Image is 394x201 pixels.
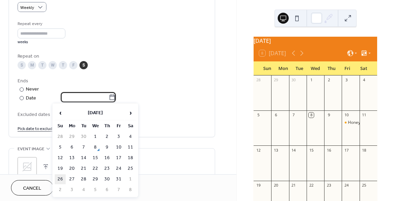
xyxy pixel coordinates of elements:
button: Cancel [11,180,53,196]
td: 29 [90,174,101,184]
td: 4 [125,132,136,142]
span: Pick date to exclude [18,125,55,132]
td: 6 [102,185,113,195]
th: Mo [66,121,77,131]
div: Repeat on [18,53,205,60]
th: Fr [113,121,124,131]
td: 2 [55,185,66,195]
td: 1 [125,174,136,184]
div: Tue [291,62,307,75]
div: 6 [273,113,278,118]
td: 30 [78,132,89,142]
div: 4 [362,78,367,83]
td: 18 [125,153,136,163]
div: 9 [326,113,331,118]
div: T [59,61,67,69]
span: › [125,106,136,120]
span: Weekly [20,4,34,12]
div: F [69,61,77,69]
td: 9 [102,142,113,152]
div: Wed [307,62,323,75]
div: W [49,61,57,69]
td: 2 [102,132,113,142]
td: 16 [102,153,113,163]
div: 17 [344,147,349,153]
div: 5 [256,113,261,118]
div: 18 [362,147,367,153]
td: 3 [66,185,77,195]
div: 23 [326,183,331,188]
td: 10 [113,142,124,152]
th: Su [55,121,66,131]
td: 6 [66,142,77,152]
div: 20 [273,183,278,188]
div: 28 [256,78,261,83]
td: 22 [90,164,101,174]
td: 12 [55,153,66,163]
td: 19 [55,164,66,174]
td: 1 [90,132,101,142]
td: 26 [55,174,66,184]
div: Ends [18,78,205,85]
div: Repeat every [18,20,64,27]
td: 13 [66,153,77,163]
td: 28 [78,174,89,184]
th: Sa [125,121,136,131]
div: 2 [326,78,331,83]
div: weeks [18,40,65,45]
td: 7 [113,185,124,195]
div: 12 [256,147,261,153]
td: 21 [78,164,89,174]
div: 22 [309,183,314,188]
span: Cancel [23,185,41,192]
td: 8 [90,142,101,152]
div: Sun [259,62,275,75]
span: Event image [18,145,44,153]
td: 11 [125,142,136,152]
span: Excluded dates [18,111,206,118]
div: 3 [344,78,349,83]
span: ‹ [55,106,65,120]
th: Th [102,121,113,131]
div: T [38,61,46,69]
td: 3 [113,132,124,142]
div: Thu [323,62,340,75]
td: 5 [90,185,101,195]
div: 7 [291,113,296,118]
div: ; [18,157,37,176]
div: 25 [362,183,367,188]
div: 24 [344,183,349,188]
div: 19 [256,183,261,188]
td: 23 [102,164,113,174]
div: 14 [291,147,296,153]
div: S [79,61,88,69]
div: 15 [309,147,314,153]
td: 8 [125,185,136,195]
td: 20 [66,164,77,174]
th: [DATE] [66,106,124,120]
div: 16 [326,147,331,153]
div: M [28,61,36,69]
div: Mon [275,62,291,75]
td: 17 [113,153,124,163]
div: Never [26,86,39,93]
th: We [90,121,101,131]
div: Honey & Mead Tasting at Eagle Ridge [342,120,359,126]
div: 29 [273,78,278,83]
td: 27 [66,174,77,184]
div: 21 [291,183,296,188]
td: 5 [55,142,66,152]
td: 14 [78,153,89,163]
td: 30 [102,174,113,184]
td: 25 [125,164,136,174]
td: 29 [66,132,77,142]
div: Sat [355,62,372,75]
div: 8 [309,113,314,118]
div: [DATE] [254,37,377,45]
div: Fri [340,62,356,75]
td: 4 [78,185,89,195]
div: 13 [273,147,278,153]
div: 30 [291,78,296,83]
div: S [18,61,26,69]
